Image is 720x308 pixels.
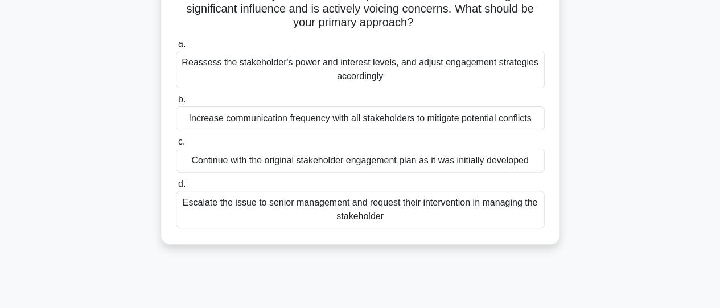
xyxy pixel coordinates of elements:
[176,149,545,173] div: Continue with the original stakeholder engagement plan as it was initially developed
[178,95,186,104] span: b.
[178,137,185,146] span: c.
[176,106,545,130] div: Increase communication frequency with all stakeholders to mitigate potential conflicts
[178,39,186,48] span: a.
[178,179,186,188] span: d.
[176,191,545,228] div: Escalate the issue to senior management and request their intervention in managing the stakeholder
[176,51,545,88] div: Reassess the stakeholder's power and interest levels, and adjust engagement strategies accordingly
